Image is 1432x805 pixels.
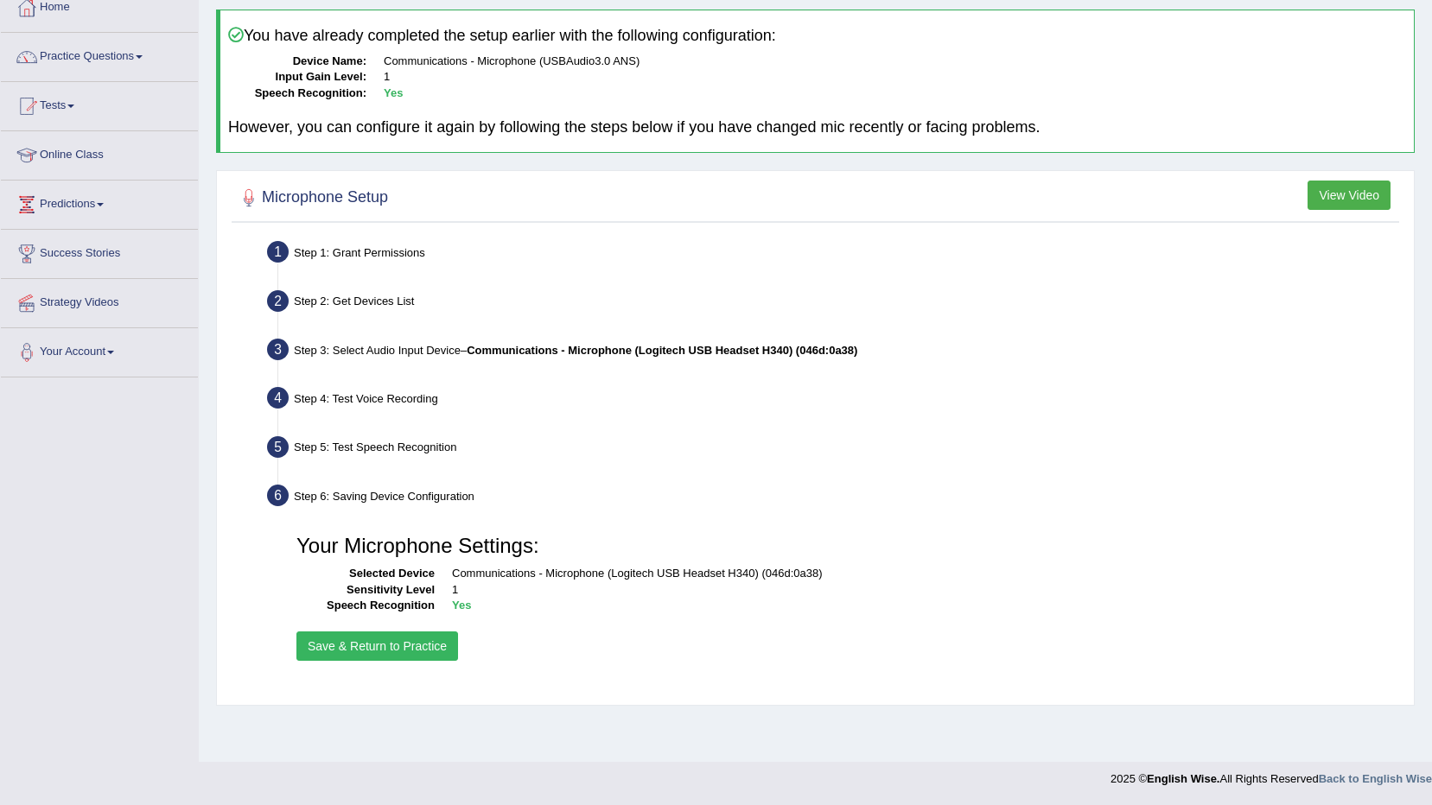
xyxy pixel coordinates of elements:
[228,86,366,102] dt: Speech Recognition:
[452,599,471,612] b: Yes
[296,535,1386,557] h3: Your Microphone Settings:
[1,230,198,273] a: Success Stories
[259,285,1406,323] div: Step 2: Get Devices List
[1,131,198,174] a: Online Class
[259,431,1406,469] div: Step 5: Test Speech Recognition
[228,54,366,70] dt: Device Name:
[296,582,435,599] dt: Sensitivity Level
[461,344,857,357] span: –
[228,27,1406,45] h4: You have already completed the setup earlier with the following configuration:
[1308,181,1391,210] button: View Video
[1,181,198,224] a: Predictions
[296,631,458,661] button: Save & Return to Practice
[228,119,1406,136] h4: However, you can configure it again by following the steps below if you have changed mic recently...
[384,86,403,99] b: Yes
[259,333,1406,371] div: Step 3: Select Audio Input Device
[1,82,198,125] a: Tests
[236,185,388,211] h2: Microphone Setup
[228,69,366,86] dt: Input Gain Level:
[1319,772,1432,785] a: Back to English Wise
[1,279,198,322] a: Strategy Videos
[452,566,1386,582] dd: Communications - Microphone (Logitech USB Headset H340) (046d:0a38)
[296,598,435,614] dt: Speech Recognition
[259,236,1406,274] div: Step 1: Grant Permissions
[259,382,1406,420] div: Step 4: Test Voice Recording
[296,566,435,582] dt: Selected Device
[384,69,1406,86] dd: 1
[1147,772,1219,785] strong: English Wise.
[259,479,1406,517] div: Step 6: Saving Device Configuration
[384,54,1406,70] dd: Communications - Microphone (USBAudio3.0 ANS)
[467,344,857,357] b: Communications - Microphone (Logitech USB Headset H340) (046d:0a38)
[452,582,1386,599] dd: 1
[1,328,198,371] a: Your Account
[1,33,198,76] a: Practice Questions
[1111,762,1432,787] div: 2025 © All Rights Reserved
